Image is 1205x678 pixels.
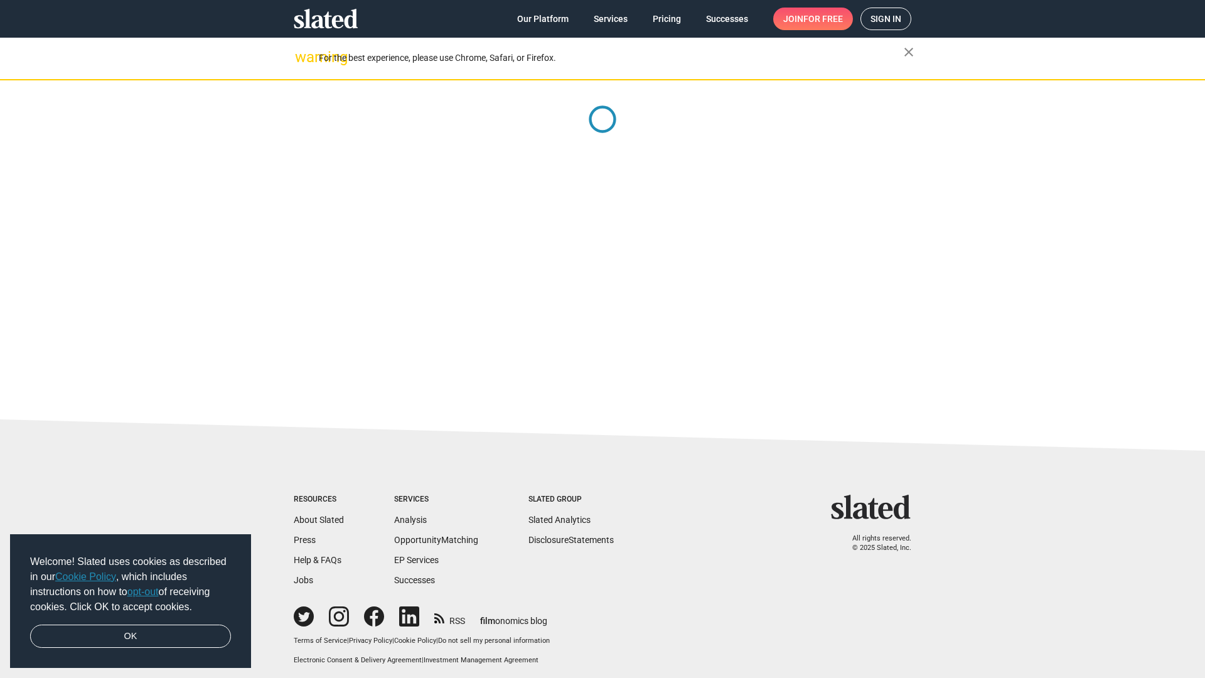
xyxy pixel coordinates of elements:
[394,535,478,545] a: OpportunityMatching
[653,8,681,30] span: Pricing
[394,495,478,505] div: Services
[394,575,435,585] a: Successes
[30,554,231,615] span: Welcome! Slated uses cookies as described in our , which includes instructions on how to of recei...
[643,8,691,30] a: Pricing
[507,8,579,30] a: Our Platform
[783,8,843,30] span: Join
[294,515,344,525] a: About Slated
[517,8,569,30] span: Our Platform
[294,575,313,585] a: Jobs
[294,535,316,545] a: Press
[528,495,614,505] div: Slated Group
[30,625,231,648] a: dismiss cookie message
[773,8,853,30] a: Joinfor free
[901,45,916,60] mat-icon: close
[392,637,394,645] span: |
[696,8,758,30] a: Successes
[55,571,116,582] a: Cookie Policy
[424,656,538,664] a: Investment Management Agreement
[434,608,465,627] a: RSS
[319,50,904,67] div: For the best experience, please use Chrome, Safari, or Firefox.
[438,637,550,646] button: Do not sell my personal information
[528,515,591,525] a: Slated Analytics
[394,555,439,565] a: EP Services
[294,656,422,664] a: Electronic Consent & Delivery Agreement
[594,8,628,30] span: Services
[295,50,310,65] mat-icon: warning
[839,534,911,552] p: All rights reserved. © 2025 Slated, Inc.
[394,515,427,525] a: Analysis
[480,605,547,627] a: filmonomics blog
[870,8,901,30] span: Sign in
[584,8,638,30] a: Services
[294,555,341,565] a: Help & FAQs
[528,535,614,545] a: DisclosureStatements
[803,8,843,30] span: for free
[394,637,436,645] a: Cookie Policy
[294,637,347,645] a: Terms of Service
[436,637,438,645] span: |
[860,8,911,30] a: Sign in
[294,495,344,505] div: Resources
[706,8,748,30] span: Successes
[127,586,159,597] a: opt-out
[480,616,495,626] span: film
[422,656,424,664] span: |
[10,534,251,669] div: cookieconsent
[347,637,349,645] span: |
[349,637,392,645] a: Privacy Policy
